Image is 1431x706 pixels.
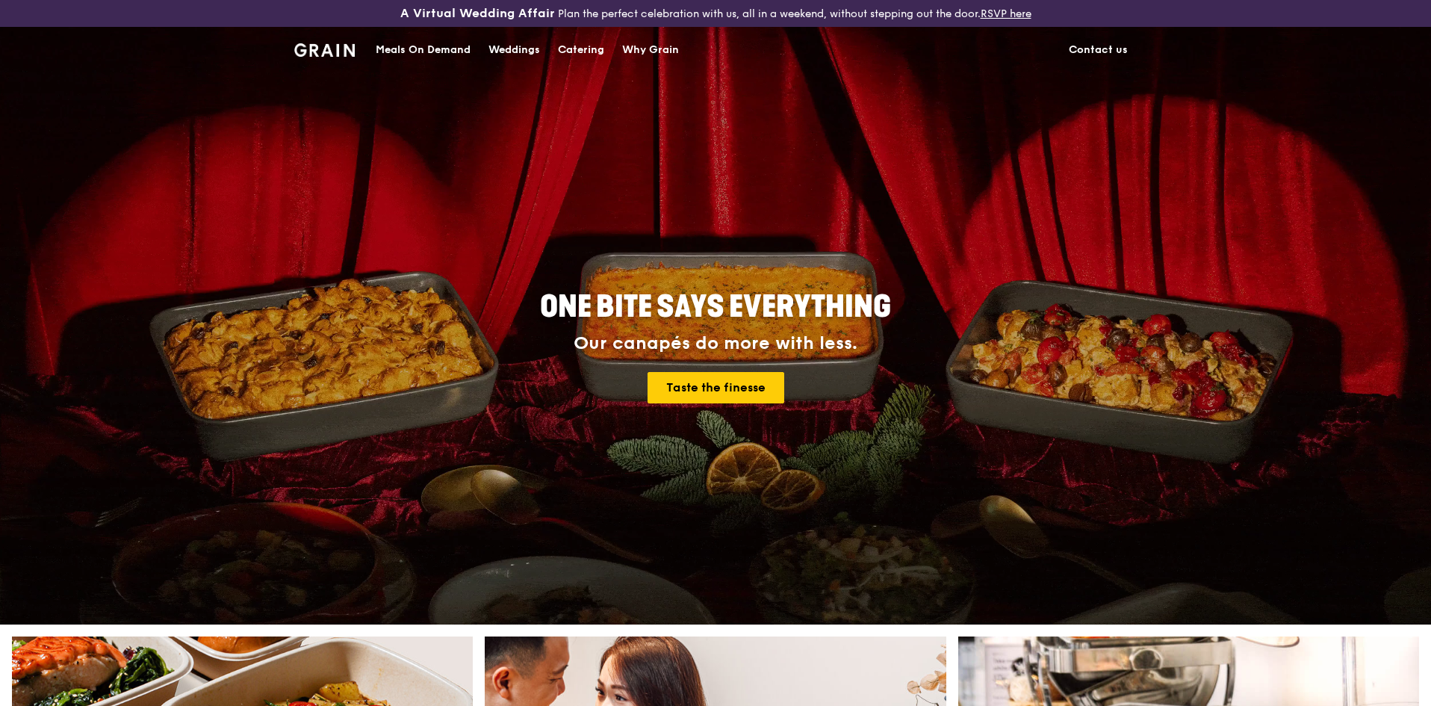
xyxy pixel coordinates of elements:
a: Catering [549,28,613,72]
h3: A Virtual Wedding Affair [400,6,555,21]
div: Catering [558,28,604,72]
a: Why Grain [613,28,688,72]
a: GrainGrain [294,26,355,71]
span: ONE BITE SAYS EVERYTHING [540,289,891,325]
a: Contact us [1060,28,1137,72]
div: Our canapés do more with less. [447,333,984,354]
img: Grain [294,43,355,57]
a: Weddings [479,28,549,72]
div: Plan the perfect celebration with us, all in a weekend, without stepping out the door. [285,6,1146,21]
div: Meals On Demand [376,28,471,72]
a: RSVP here [981,7,1031,20]
a: Taste the finesse [648,372,784,403]
div: Weddings [488,28,540,72]
div: Why Grain [622,28,679,72]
